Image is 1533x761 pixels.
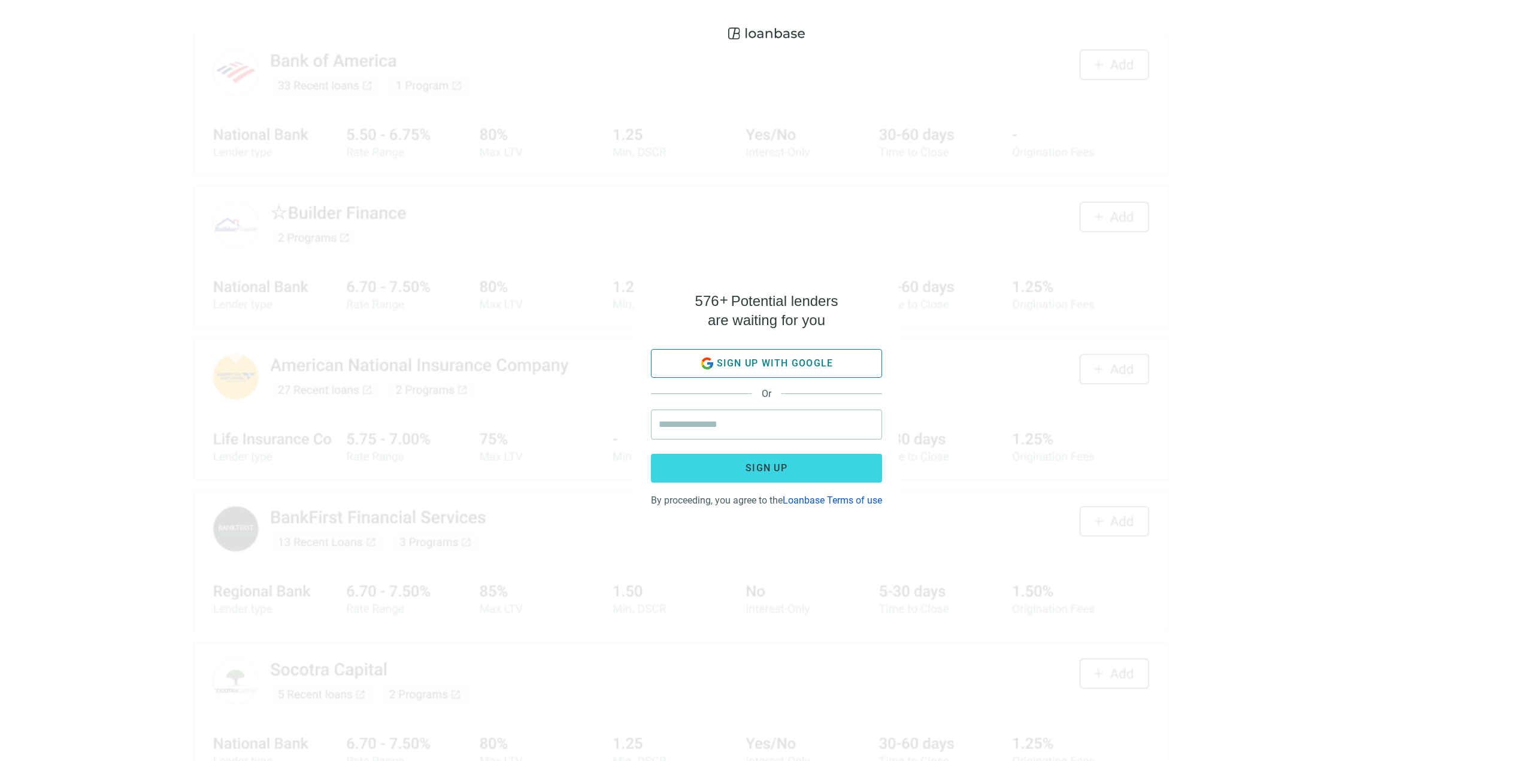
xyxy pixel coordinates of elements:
span: + [720,292,728,308]
h4: Potential lenders are waiting for you [695,292,838,330]
div: By proceeding, you agree to the [651,492,882,506]
span: Sign up [746,462,787,474]
span: Sign up with google [717,357,834,369]
button: Sign up with google [651,349,882,378]
button: Sign up [651,454,882,483]
span: Or [752,388,781,399]
span: 576 [695,293,719,309]
a: Loanbase Terms of use [783,495,882,506]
